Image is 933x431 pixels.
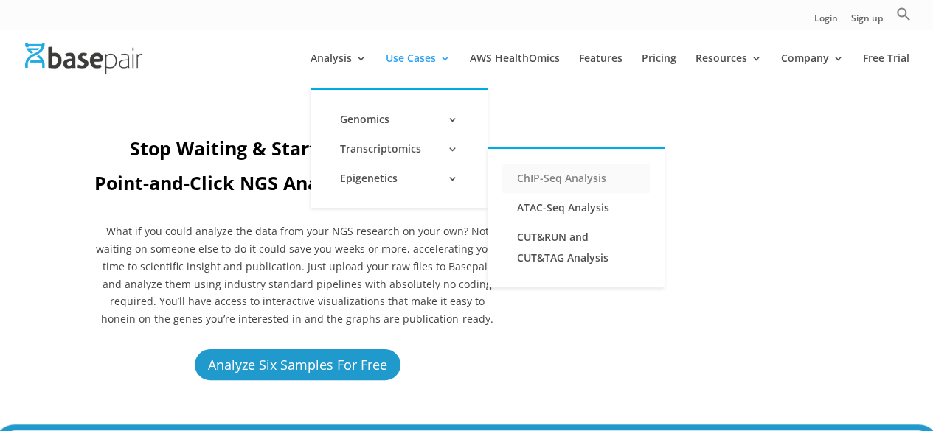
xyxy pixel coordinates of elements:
[642,53,676,88] a: Pricing
[126,312,493,326] span: in on the genes you’re interested in and the graphs are publication-ready.
[502,222,650,273] a: CUT&RUN and CUT&TAG Analysis
[130,136,465,161] strong: Stop Waiting & Start Publishing with
[851,14,883,29] a: Sign up
[540,135,877,324] iframe: Basepair - NGS Analysis Simplified
[94,222,502,328] p: What if you could analyze the data from your NGS research on your own? Not waiting on someone els...
[325,105,473,134] a: Genomics
[325,164,473,193] a: Epigenetics
[502,193,650,222] a: ATAC-Seq Analysis
[896,7,911,29] a: Search Icon Link
[193,347,403,382] a: Analyze Six Samples For Free
[814,14,838,29] a: Login
[863,53,909,88] a: Free Trial
[25,43,142,74] img: Basepair
[470,53,560,88] a: AWS HealthOmics
[781,53,844,88] a: Company
[386,53,451,88] a: Use Cases
[896,7,911,21] svg: Search
[859,357,915,413] iframe: Drift Widget Chat Controller
[579,53,622,88] a: Features
[311,53,367,88] a: Analysis
[325,134,473,164] a: Transcriptomics
[502,164,650,193] a: ChIP-Seq Analysis
[94,170,501,195] strong: Point-and-Click NGS Analysis & Visualization
[696,53,762,88] a: Resources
